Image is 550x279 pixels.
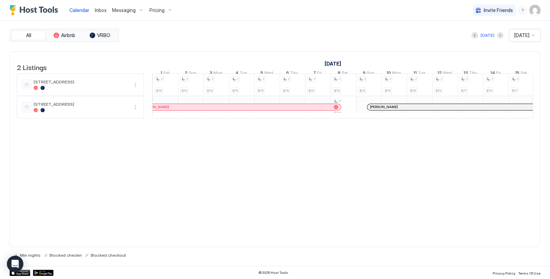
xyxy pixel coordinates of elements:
[359,89,365,93] span: $75
[493,271,515,275] span: Privacy Policy
[341,70,348,77] span: Sat
[361,69,376,79] a: November 9, 2025
[131,81,139,89] button: More options
[436,89,441,93] span: $75
[489,69,503,79] a: November 14, 2025
[386,70,391,77] span: 10
[484,7,513,13] span: Invite Friends
[440,77,442,81] span: 7
[260,70,263,77] span: 5
[339,77,340,81] span: 7
[336,69,350,79] a: November 8, 2025
[61,32,75,38] span: Airbnb
[312,69,324,79] a: November 7, 2025
[334,89,340,93] span: $75
[313,70,316,77] span: 7
[317,70,322,77] span: Fri
[131,81,139,89] div: menu
[418,70,425,77] span: Tue
[471,32,478,39] button: Previous month
[462,69,479,79] a: November 13, 2025
[237,77,239,81] span: 7
[262,77,264,81] span: 7
[493,269,515,276] a: Privacy Policy
[20,253,41,258] span: Min nights
[11,31,46,40] button: All
[436,69,453,79] a: November 12, 2025
[308,89,314,93] span: $75
[481,32,494,38] div: [DATE]
[95,7,106,13] span: Inbox
[189,70,196,77] span: Sun
[69,7,89,13] span: Calendar
[290,70,298,77] span: Thu
[437,70,442,77] span: 12
[7,256,23,272] div: Open Intercom Messenger
[463,70,468,77] span: 13
[10,270,30,276] a: App Store
[161,77,162,81] span: 7
[131,103,139,111] button: More options
[517,77,518,81] span: 7
[518,271,540,275] span: Terms Of Use
[413,70,417,77] span: 11
[514,32,529,38] span: [DATE]
[186,77,188,81] span: 7
[370,105,398,109] span: [PERSON_NAME]
[363,70,366,77] span: 9
[47,31,81,40] button: Airbnb
[466,77,468,81] span: 7
[258,89,263,93] span: $75
[232,89,238,93] span: $75
[10,29,119,42] div: tab-group
[141,105,169,109] span: [PERSON_NAME]
[34,79,128,84] span: [STREET_ADDRESS]
[10,5,61,15] a: Host Tools Logo
[367,70,374,77] span: Sun
[163,70,170,77] span: Sat
[112,7,136,13] span: Messaging
[496,70,501,77] span: Fri
[258,270,288,275] span: © 2025 Host Tools
[49,253,82,258] span: Blocked checkin
[213,70,222,77] span: Mon
[392,70,401,77] span: Mon
[185,70,188,77] span: 2
[518,6,527,14] div: menu
[207,89,213,93] span: $75
[323,59,343,69] a: November 1, 2025
[286,70,289,77] span: 6
[34,102,128,107] span: [STREET_ADDRESS]
[212,77,213,81] span: 7
[288,77,290,81] span: 7
[156,89,162,93] span: $75
[334,111,341,115] span: $101
[497,32,504,39] button: Next month
[149,7,165,13] span: Pricing
[518,269,540,276] a: Terms Of Use
[97,32,110,38] span: VRBO
[486,89,492,93] span: $79
[284,69,300,79] a: November 6, 2025
[181,89,187,93] span: $75
[131,103,139,111] div: menu
[461,89,467,93] span: $77
[160,70,162,77] span: 1
[364,77,366,81] span: 7
[469,70,477,77] span: Thu
[26,32,31,38] span: All
[529,5,540,16] div: User profile
[234,69,249,79] a: November 4, 2025
[515,70,519,77] span: 15
[83,31,117,40] button: VRBO
[91,253,126,258] span: Blocked checkout
[490,70,495,77] span: 14
[513,69,529,79] a: November 15, 2025
[520,70,527,77] span: Sat
[385,89,391,93] span: $75
[491,77,493,81] span: 7
[33,270,54,276] a: Google Play Store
